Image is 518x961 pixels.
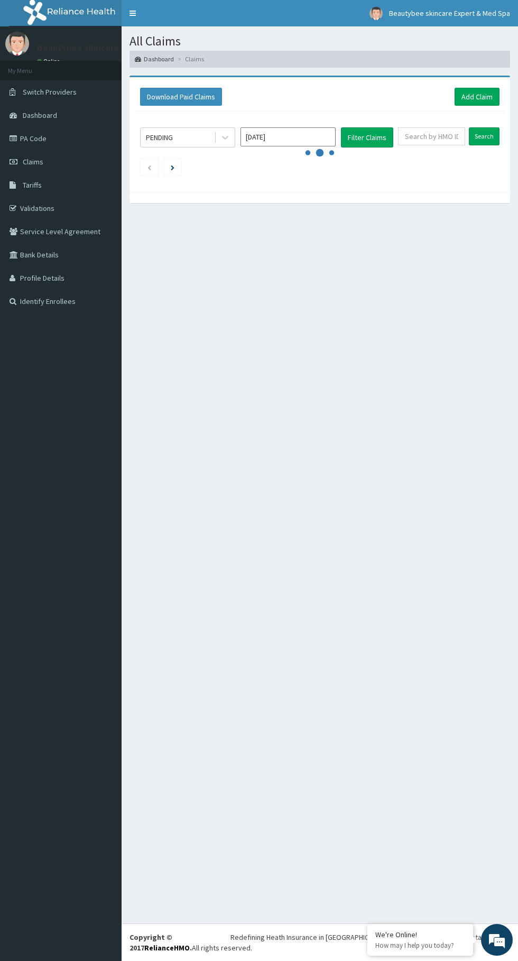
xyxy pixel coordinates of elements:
[23,157,43,167] span: Claims
[146,132,173,143] div: PENDING
[375,930,465,939] div: We're Online!
[455,88,499,106] a: Add Claim
[23,180,42,190] span: Tariffs
[23,87,77,97] span: Switch Providers
[398,127,465,145] input: Search by HMO ID
[144,943,190,953] a: RelianceHMO
[369,7,383,20] img: User Image
[341,127,393,147] button: Filter Claims
[230,932,510,942] div: Redefining Heath Insurance in [GEOGRAPHIC_DATA] using Telemedicine and Data Science!
[240,127,336,146] input: Select Month and Year
[140,88,222,106] button: Download Paid Claims
[135,54,174,63] a: Dashboard
[147,162,152,172] a: Previous page
[469,127,499,145] input: Search
[5,32,29,56] img: User Image
[23,110,57,120] span: Dashboard
[37,43,193,52] p: Beautybee skincare Expert & Med Spa
[129,34,510,48] h1: All Claims
[375,941,465,950] p: How may I help you today?
[171,162,174,172] a: Next page
[175,54,204,63] li: Claims
[37,58,62,65] a: Online
[122,923,518,961] footer: All rights reserved.
[304,137,336,169] svg: audio-loading
[389,8,510,18] span: Beautybee skincare Expert & Med Spa
[129,932,192,953] strong: Copyright © 2017 .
